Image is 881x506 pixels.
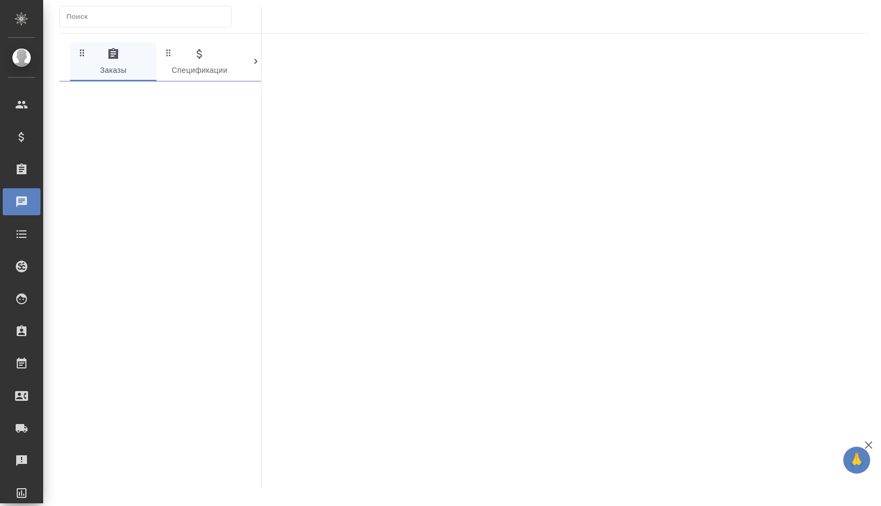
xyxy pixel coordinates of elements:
[77,47,87,58] svg: Зажми и перетащи, чтобы поменять порядок вкладок
[66,9,231,24] input: Поиск
[249,47,323,77] span: Клиенты
[250,47,260,58] svg: Зажми и перетащи, чтобы поменять порядок вкладок
[848,449,866,471] span: 🙏
[163,47,174,58] svg: Зажми и перетащи, чтобы поменять порядок вкладок
[163,47,236,77] span: Спецификации
[843,447,870,474] button: 🙏
[77,47,150,77] span: Заказы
